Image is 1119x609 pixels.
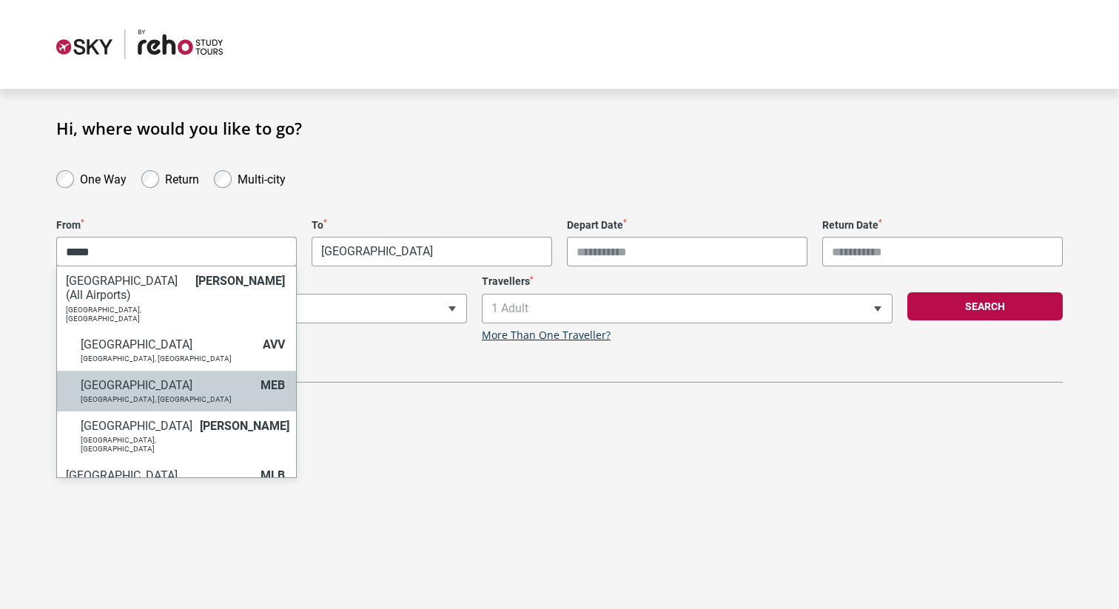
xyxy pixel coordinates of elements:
label: Return Date [822,219,1063,232]
h6: [GEOGRAPHIC_DATA] [81,419,192,433]
input: Search [57,237,296,266]
span: 1 Adult [483,295,892,323]
h6: [GEOGRAPHIC_DATA] [66,468,253,482]
span: [PERSON_NAME] [200,419,289,433]
label: Multi-city [238,169,286,186]
span: [PERSON_NAME] [195,274,285,288]
label: Depart Date [567,219,807,232]
a: More Than One Traveller? [482,329,611,342]
span: City or Airport [56,237,297,266]
h6: [GEOGRAPHIC_DATA] (All Airports) [66,274,188,302]
h1: Hi, where would you like to go? [56,118,1063,138]
span: 1 Adult [482,294,893,323]
label: From [56,219,297,232]
span: Ho Chi Minh City, Vietnam [312,237,552,266]
label: Return [165,169,199,186]
p: [GEOGRAPHIC_DATA], [GEOGRAPHIC_DATA] [81,354,255,363]
h6: [GEOGRAPHIC_DATA] [81,378,253,392]
span: MEB [261,378,285,392]
p: [GEOGRAPHIC_DATA], [GEOGRAPHIC_DATA] [81,395,253,404]
button: Search [907,292,1063,320]
span: MLB [261,468,285,482]
p: [GEOGRAPHIC_DATA], [GEOGRAPHIC_DATA] [66,306,188,323]
p: [GEOGRAPHIC_DATA], [GEOGRAPHIC_DATA] [81,436,192,454]
label: One Way [80,169,127,186]
span: Ho Chi Minh City, Vietnam [312,238,551,266]
label: Travellers [482,275,893,288]
h6: [GEOGRAPHIC_DATA] [81,337,255,351]
span: AVV [263,337,285,351]
label: To [312,219,552,232]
